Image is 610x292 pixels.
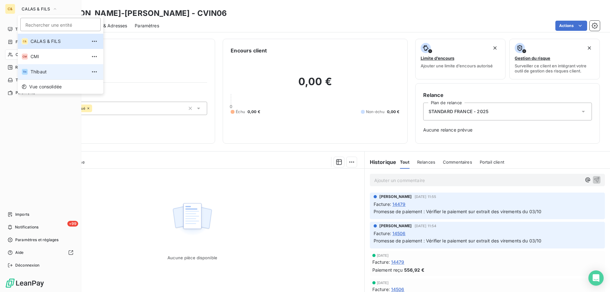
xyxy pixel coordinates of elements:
[231,47,267,54] h6: Encours client
[391,259,404,265] span: 14479
[555,21,587,31] button: Actions
[15,212,29,217] span: Imports
[30,38,87,44] span: CALAS & FILS
[379,223,412,229] span: [PERSON_NAME]
[56,8,227,19] h3: [PERSON_NAME]-[PERSON_NAME] - CVIN06
[374,230,391,237] span: Facture :
[429,108,488,115] span: STANDARD FRANCE - 2025
[421,56,454,61] span: Limite d’encours
[15,26,45,32] span: Tableau de bord
[588,270,604,286] div: Open Intercom Messenger
[415,224,437,228] span: [DATE] 11:54
[22,53,28,60] div: CM
[231,75,399,94] h2: 0,00 €
[15,262,40,268] span: Déconnexion
[423,91,592,99] h6: Relance
[379,194,412,200] span: [PERSON_NAME]
[247,109,260,115] span: 0,00 €
[404,267,424,273] span: 556,92 €
[30,69,87,75] span: Thibaut
[5,4,15,14] div: C&
[374,209,542,214] span: Promesse de paiement : Vérifier le paiement sur extrait des virements du 03/10
[374,238,542,243] span: Promesse de paiement : Vérifier le paiement sur extrait des virements du 03/10
[515,63,594,73] span: Surveiller ce client en intégrant votre outil de gestion des risques client.
[20,18,101,31] input: placeholder
[443,160,472,165] span: Commentaires
[16,39,32,45] span: Factures
[377,254,389,257] span: [DATE]
[5,248,76,258] a: Aide
[15,224,38,230] span: Notifications
[236,109,245,115] span: Échu
[22,38,28,44] div: C&
[415,195,437,199] span: [DATE] 11:55
[5,278,44,288] img: Logo LeanPay
[509,39,600,79] button: Gestion du risqueSurveiller ce client en intégrant votre outil de gestion des risques client.
[22,6,50,11] span: CALAS & FILS
[16,77,29,83] span: Tâches
[417,160,435,165] span: Relances
[515,56,550,61] span: Gestion du risque
[15,65,32,70] span: Relances
[16,52,28,58] span: Clients
[480,160,504,165] span: Portail client
[83,23,127,29] span: Contacts & Adresses
[167,255,217,260] span: Aucune pièce disponible
[374,201,391,207] span: Facture :
[22,69,28,75] div: TH
[92,105,97,111] input: Ajouter une valeur
[30,53,87,60] span: CMI
[421,63,493,68] span: Ajouter une limite d’encours autorisé
[372,259,390,265] span: Facture :
[400,160,410,165] span: Tout
[38,47,207,54] h6: Informations client
[172,200,213,239] img: Empty state
[415,39,506,79] button: Limite d’encoursAjouter une limite d’encours autorisé
[15,250,24,255] span: Aide
[16,90,35,96] span: Paiements
[135,23,159,29] span: Paramètres
[67,221,78,227] span: +99
[366,109,384,115] span: Non-échu
[365,158,396,166] h6: Historique
[387,109,400,115] span: 0,00 €
[29,84,62,90] span: Vue consolidée
[423,127,592,133] span: Aucune relance prévue
[392,201,406,207] span: 14479
[392,230,406,237] span: 14506
[15,237,58,243] span: Paramètres et réglages
[230,104,232,109] span: 0
[377,281,389,285] span: [DATE]
[51,88,207,97] span: Propriétés Client
[372,267,403,273] span: Paiement reçu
